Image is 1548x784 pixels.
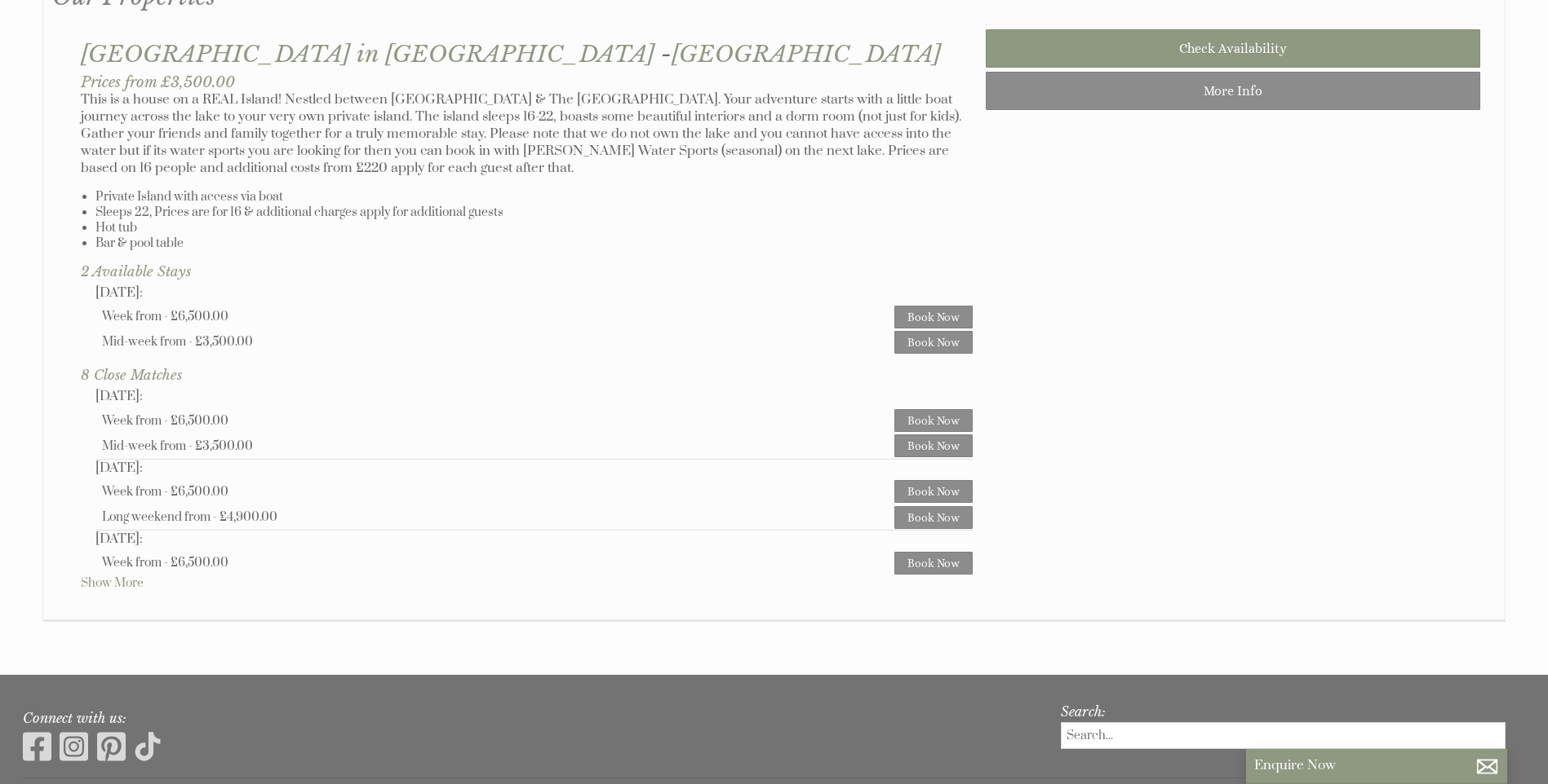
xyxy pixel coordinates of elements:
[894,331,973,354] a: Book Now
[81,40,654,68] a: [GEOGRAPHIC_DATA] in [GEOGRAPHIC_DATA]
[81,91,973,177] p: This is a house on a REAL Island! Nestled between [GEOGRAPHIC_DATA] & The [GEOGRAPHIC_DATA]. Your...
[102,334,894,350] div: Mid-week from - £3,500.00
[23,710,1031,726] h3: Connect with us:
[95,388,973,405] div: [DATE]
[1254,757,1499,774] p: Enquire Now
[81,73,973,91] h3: Prices from £3,500.00
[102,309,894,324] div: Week from - £6,500.00
[894,480,973,503] a: Book Now
[95,284,973,302] div: [DATE]
[95,460,973,477] div: [DATE]
[102,413,894,429] div: Week from - £6,500.00
[97,730,126,763] img: Pinterest
[81,263,973,284] h4: 2 Available Stays
[986,347,1480,385] a: Check Availability
[102,438,894,454] div: Mid-week from - £3,500.00
[102,509,894,525] div: Long weekend from - £4,900.00
[894,506,973,529] a: Book Now
[95,220,973,236] li: Hot tub
[95,205,973,220] li: Sleeps 22, Prices are for 16 & additional charges apply for additional guests
[986,24,1480,343] img: The_Island_arial_view.original.jpg
[102,555,894,570] div: Week from - £6,500.00
[1061,703,1506,720] h3: Search:
[986,390,1480,428] a: More Info
[894,409,973,432] a: Book Now
[95,189,973,205] li: Private Island with access via boat
[894,552,973,575] a: Book Now
[1061,722,1506,749] input: Search...
[81,575,144,591] a: Show More
[661,40,941,68] span: -
[894,434,973,457] a: Book Now
[95,531,973,548] div: [DATE]
[81,367,973,388] h4: 8 Close Matches
[672,40,941,68] a: [GEOGRAPHIC_DATA]
[894,306,973,328] a: Book Now
[134,730,162,763] img: Tiktok
[23,730,51,763] img: Facebook
[95,236,973,251] li: Bar & pool table
[102,484,894,500] div: Week from - £6,500.00
[60,730,88,763] img: Instagram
